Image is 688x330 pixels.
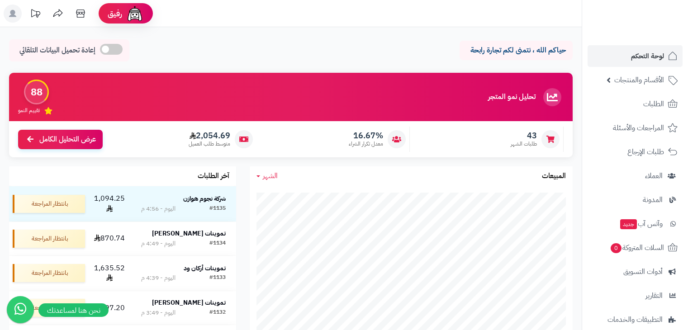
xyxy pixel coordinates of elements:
a: وآتس آبجديد [588,213,683,235]
span: الشهر [263,170,278,181]
h3: المبيعات [542,172,566,180]
span: وآتس آب [619,217,663,230]
a: تحديثات المنصة [24,5,47,25]
span: تقييم النمو [18,107,40,114]
span: متوسط طلب العميل [189,140,230,148]
strong: شركة نجوم هوازن [183,194,226,203]
div: بانتظار المراجعة [13,195,85,213]
p: حياكم الله ، نتمنى لكم تجارة رابحة [466,45,566,56]
span: طلبات الشهر [511,140,537,148]
div: اليوم - 4:39 م [141,273,176,283]
a: التقارير [588,285,683,306]
div: اليوم - 4:49 م [141,239,176,248]
a: الشهر [256,171,278,181]
a: المراجعات والأسئلة [588,117,683,139]
strong: تموينات أركان ود [184,264,226,273]
a: طلبات الإرجاع [588,141,683,163]
a: عرض التحليل الكامل [18,130,103,149]
img: ai-face.png [126,5,144,23]
strong: تموينات [PERSON_NAME] [152,229,226,238]
span: 0 [611,243,622,253]
a: لوحة التحكم [588,45,683,67]
a: الطلبات [588,93,683,115]
span: المراجعات والأسئلة [613,122,664,134]
div: #1132 [209,308,226,317]
h3: تحليل نمو المتجر [488,93,536,101]
td: 870.74 [89,222,131,255]
span: التقارير [645,289,663,302]
div: اليوم - 3:49 م [141,308,176,317]
div: #1133 [209,273,226,283]
div: بانتظار المراجعة [13,230,85,248]
span: السلات المتروكة [610,241,664,254]
span: لوحة التحكم [631,50,664,62]
span: معدل تكرار الشراء [349,140,383,148]
span: العملاء [645,170,663,182]
span: طلبات الإرجاع [627,146,664,158]
span: إعادة تحميل البيانات التلقائي [19,45,95,56]
span: الطلبات [643,98,664,110]
td: 1,635.52 [89,256,131,291]
span: الأقسام والمنتجات [614,74,664,86]
td: 1,094.25 [89,186,131,222]
span: أدوات التسويق [623,265,663,278]
a: العملاء [588,165,683,187]
div: #1135 [209,204,226,213]
div: بانتظار المراجعة [13,299,85,317]
a: السلات المتروكة0 [588,237,683,259]
div: #1134 [209,239,226,248]
span: جديد [620,219,637,229]
span: 43 [511,131,537,141]
span: 16.67% [349,131,383,141]
span: المدونة [643,193,663,206]
a: المدونة [588,189,683,211]
span: التطبيقات والخدمات [607,313,663,326]
strong: تموينات [PERSON_NAME] [152,298,226,307]
span: 2,054.69 [189,131,230,141]
h3: آخر الطلبات [198,172,229,180]
td: 797.20 [89,291,131,325]
div: بانتظار المراجعة [13,264,85,282]
span: عرض التحليل الكامل [39,134,96,145]
a: أدوات التسويق [588,261,683,283]
div: اليوم - 4:56 م [141,204,176,213]
span: رفيق [108,8,122,19]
